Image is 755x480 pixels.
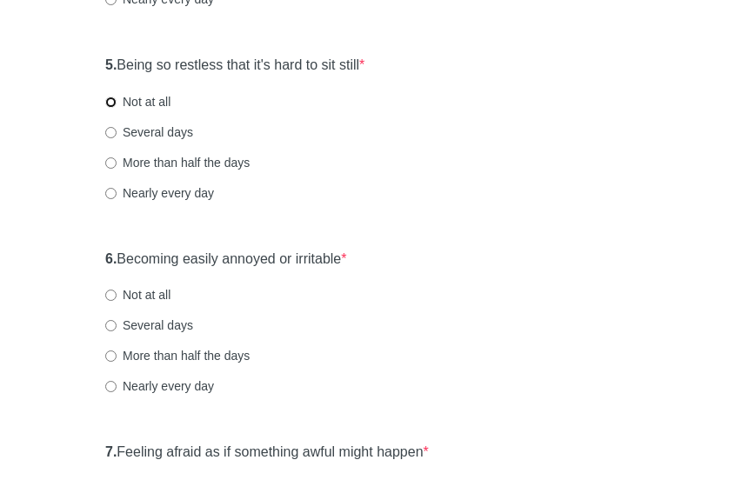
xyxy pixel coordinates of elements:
input: Several days [105,320,117,331]
input: Nearly every day [105,381,117,392]
label: Not at all [105,93,170,110]
label: Several days [105,317,193,334]
strong: 7. [105,444,117,459]
input: Several days [105,127,117,138]
input: Not at all [105,97,117,108]
label: More than half the days [105,347,250,364]
label: Feeling afraid as if something awful might happen [105,443,429,463]
input: More than half the days [105,350,117,362]
label: Becoming easily annoyed or irritable [105,250,347,270]
input: More than half the days [105,157,117,169]
label: More than half the days [105,154,250,171]
strong: 6. [105,251,117,266]
label: Not at all [105,286,170,303]
label: Being so restless that it's hard to sit still [105,56,364,76]
input: Nearly every day [105,188,117,199]
input: Not at all [105,290,117,301]
label: Nearly every day [105,184,214,202]
strong: 5. [105,57,117,72]
label: Several days [105,123,193,141]
label: Nearly every day [105,377,214,395]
